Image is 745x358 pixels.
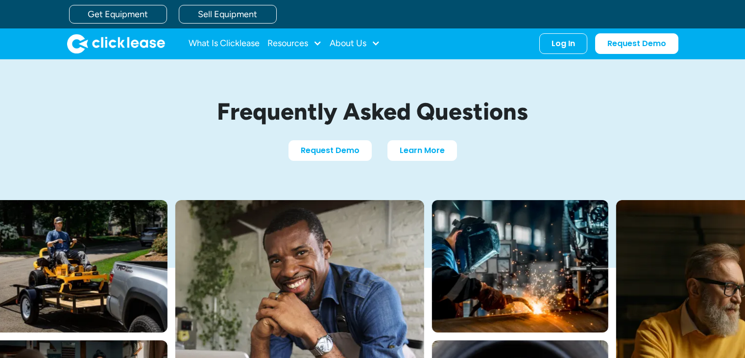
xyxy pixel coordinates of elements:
a: What Is Clicklease [189,34,260,53]
a: Sell Equipment [179,5,277,24]
h1: Frequently Asked Questions [143,99,603,125]
div: Log In [552,39,575,49]
img: A welder in a large mask working on a large pipe [432,200,608,332]
div: Resources [267,34,322,53]
a: home [67,34,165,53]
a: Request Demo [595,33,678,54]
a: Request Demo [288,140,372,161]
a: Learn More [387,140,457,161]
img: Clicklease logo [67,34,165,53]
a: Get Equipment [69,5,167,24]
div: About Us [330,34,380,53]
